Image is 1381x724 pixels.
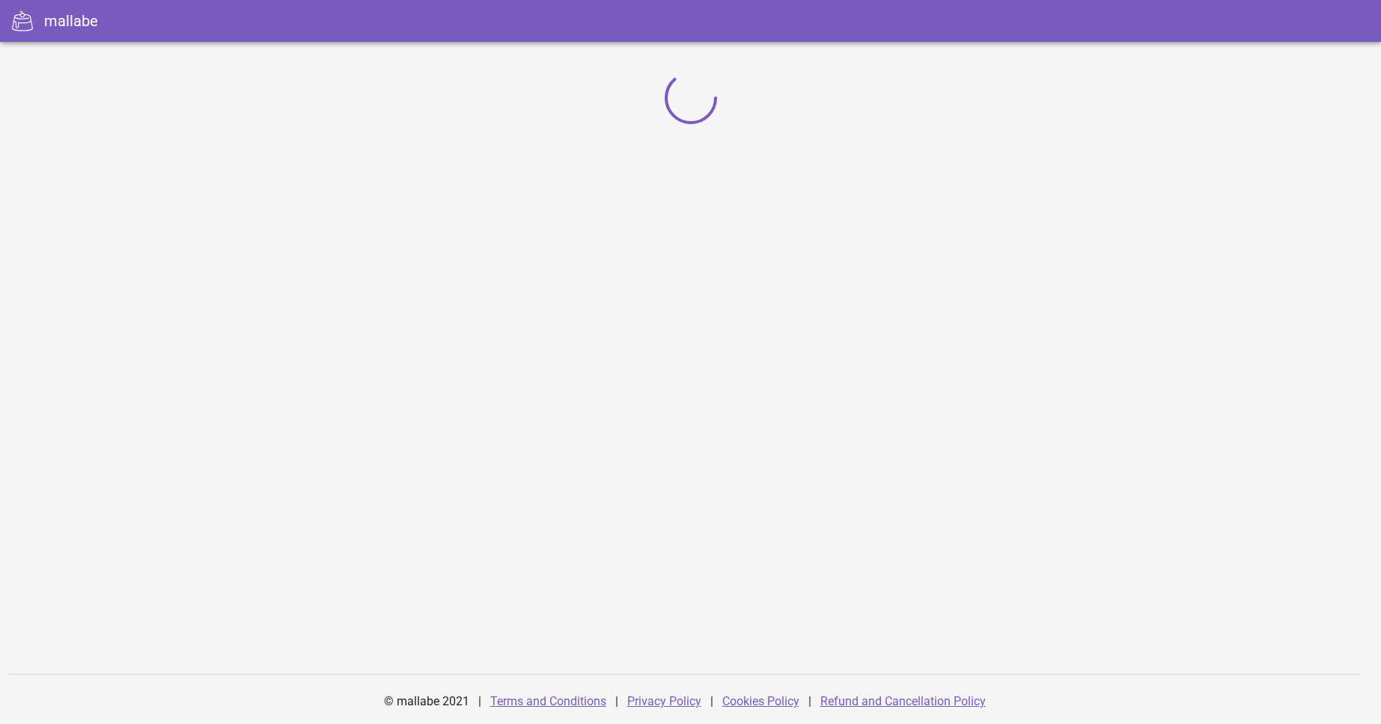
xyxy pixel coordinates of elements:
a: Cookies Policy [722,694,799,708]
div: | [808,684,811,720]
a: Privacy Policy [627,694,701,708]
div: | [710,684,713,720]
div: © mallabe 2021 [375,684,478,720]
a: Refund and Cancellation Policy [820,694,986,708]
div: | [615,684,618,720]
div: mallabe [44,10,98,32]
div: | [478,684,481,720]
a: Terms and Conditions [490,694,606,708]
